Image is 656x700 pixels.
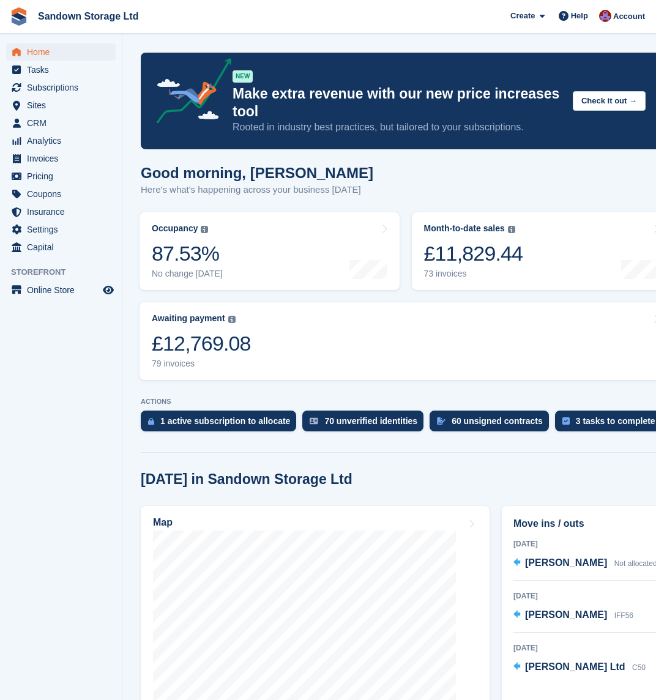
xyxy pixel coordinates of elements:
span: Home [27,43,100,61]
span: CRM [27,114,100,132]
a: menu [6,97,116,114]
a: menu [6,114,116,132]
a: Preview store [101,283,116,297]
a: 60 unsigned contracts [430,411,555,437]
img: icon-info-grey-7440780725fd019a000dd9b08b2336e03edf1995a4989e88bcd33f0948082b44.svg [201,226,208,233]
div: 3 tasks to complete [576,416,655,426]
h2: [DATE] in Sandown Storage Ltd [141,471,352,488]
div: 60 unsigned contracts [452,416,543,426]
a: menu [6,150,116,167]
div: 1 active subscription to allocate [160,416,290,426]
img: active_subscription_to_allocate_icon-d502201f5373d7db506a760aba3b589e785aa758c864c3986d89f69b8ff3... [148,417,154,425]
a: menu [6,203,116,220]
a: menu [6,281,116,299]
span: Pricing [27,168,100,185]
div: Awaiting payment [152,313,225,324]
span: C50 [632,663,646,672]
span: Insurance [27,203,100,220]
span: [PERSON_NAME] Ltd [525,661,625,672]
a: Sandown Storage Ltd [33,6,143,26]
p: Here's what's happening across your business [DATE] [141,183,373,197]
span: Storefront [11,266,122,278]
a: menu [6,221,116,238]
span: Sites [27,97,100,114]
div: £12,769.08 [152,331,251,356]
div: £11,829.44 [424,241,523,266]
span: Analytics [27,132,100,149]
p: Rooted in industry best practices, but tailored to your subscriptions. [233,121,563,134]
button: Check it out → [573,91,646,111]
img: task-75834270c22a3079a89374b754ae025e5fb1db73e45f91037f5363f120a921f8.svg [562,417,570,425]
span: Online Store [27,281,100,299]
a: [PERSON_NAME] IFF56 [513,608,633,624]
span: Account [613,10,645,23]
span: IFF56 [614,611,633,620]
img: contract_signature_icon-13c848040528278c33f63329250d36e43548de30e8caae1d1a13099fd9432cc5.svg [437,417,445,425]
a: [PERSON_NAME] Ltd C50 [513,660,646,676]
img: Chloe Lovelock-Brown [599,10,611,22]
p: Make extra revenue with our new price increases tool [233,85,563,121]
div: Occupancy [152,223,198,234]
span: Subscriptions [27,79,100,96]
h1: Good morning, [PERSON_NAME] [141,165,373,181]
div: NEW [233,70,253,83]
span: Invoices [27,150,100,167]
span: [PERSON_NAME] [525,609,607,620]
a: 70 unverified identities [302,411,430,437]
span: Capital [27,239,100,256]
div: No change [DATE] [152,269,223,279]
a: menu [6,132,116,149]
div: 87.53% [152,241,223,266]
a: menu [6,79,116,96]
h2: Map [153,517,173,528]
div: Month-to-date sales [424,223,505,234]
a: menu [6,61,116,78]
img: icon-info-grey-7440780725fd019a000dd9b08b2336e03edf1995a4989e88bcd33f0948082b44.svg [508,226,515,233]
img: icon-info-grey-7440780725fd019a000dd9b08b2336e03edf1995a4989e88bcd33f0948082b44.svg [228,316,236,323]
img: stora-icon-8386f47178a22dfd0bd8f6a31ec36ba5ce8667c1dd55bd0f319d3a0aa187defe.svg [10,7,28,26]
img: verify_identity-adf6edd0f0f0b5bbfe63781bf79b02c33cf7c696d77639b501bdc392416b5a36.svg [310,417,318,425]
span: Settings [27,221,100,238]
span: Create [510,10,535,22]
a: menu [6,185,116,203]
div: 73 invoices [424,269,523,279]
a: menu [6,168,116,185]
img: price-adjustments-announcement-icon-8257ccfd72463d97f412b2fc003d46551f7dbcb40ab6d574587a9cd5c0d94... [146,58,232,128]
a: menu [6,43,116,61]
div: 70 unverified identities [324,416,417,426]
a: menu [6,239,116,256]
span: Tasks [27,61,100,78]
span: Coupons [27,185,100,203]
span: [PERSON_NAME] [525,557,607,568]
span: Help [571,10,588,22]
div: 79 invoices [152,359,251,369]
a: Occupancy 87.53% No change [DATE] [140,212,400,290]
a: 1 active subscription to allocate [141,411,302,437]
